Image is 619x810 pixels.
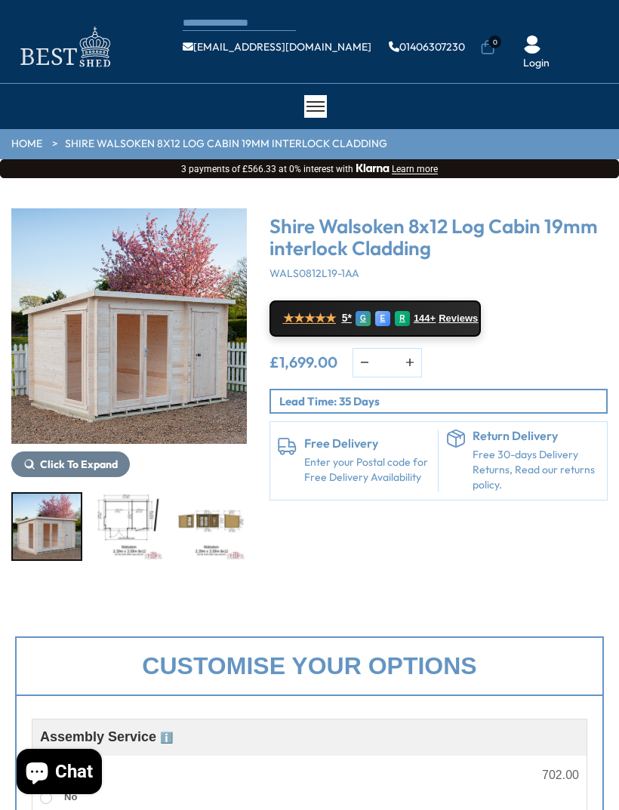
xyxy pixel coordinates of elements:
span: ★★★★★ [283,311,336,325]
span: WALS0812L19-1AA [269,266,359,280]
div: G [356,311,371,326]
span: 0 [488,35,501,48]
div: 702.00 [542,769,579,781]
img: logo [11,23,117,72]
div: 1 / 8 [11,208,247,477]
div: Customise your options [15,636,604,696]
inbox-online-store-chat: Shopify online store chat [12,749,106,798]
span: ℹ️ [160,731,173,744]
button: Click To Expand [11,451,130,477]
h3: Shire Walsoken 8x12 Log Cabin 19mm interlock Cladding [269,216,608,259]
img: User Icon [523,35,541,54]
img: Walsoken8x1219mmElevationsize_b58eb077-00e0-428b-8636-f1202c4b95f8_200x200.jpg [177,494,245,559]
a: Login [523,56,550,71]
h6: Free Delivery [304,437,431,451]
ins: £1,699.00 [269,355,337,370]
div: E [375,311,390,326]
a: 01406307230 [389,42,465,52]
a: Shire Walsoken 8x12 Log Cabin 19mm interlock Cladding [65,137,387,152]
div: 3 / 8 [176,492,247,561]
span: Assembly Service [40,729,173,744]
a: HOME [11,137,42,152]
div: 2 / 8 [94,492,165,561]
span: 144+ [414,313,436,325]
a: [EMAIL_ADDRESS][DOMAIN_NAME] [183,42,371,52]
a: Enter your Postal code for Free Delivery Availability [304,455,431,485]
h6: Return Delivery [473,430,599,443]
a: 0 [480,40,495,55]
span: Reviews [439,313,478,325]
img: Shire Walsoken 8x12 Log Cabin 19mm interlock Cladding - Best Shed [11,208,247,444]
img: Walsoken8x1219mmPLAN_7ec09b4d-67a6-459b-b6c7-65eff36dcf9d_200x200.jpg [95,494,163,559]
a: ★★★★★ 5* G E R 144+ Reviews [269,300,481,337]
div: R [395,311,410,326]
p: Free 30-days Delivery Returns, Read our returns policy. [473,448,599,492]
div: 1 / 8 [11,492,82,561]
p: Lead Time: 35 Days [279,393,606,409]
img: Walsoken8x1219mmWALS0812L19-1AA_ed2fe48e-50ba-4847-bba7-c3b08938bfd1_200x200.jpg [13,494,81,559]
span: Click To Expand [40,457,118,471]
